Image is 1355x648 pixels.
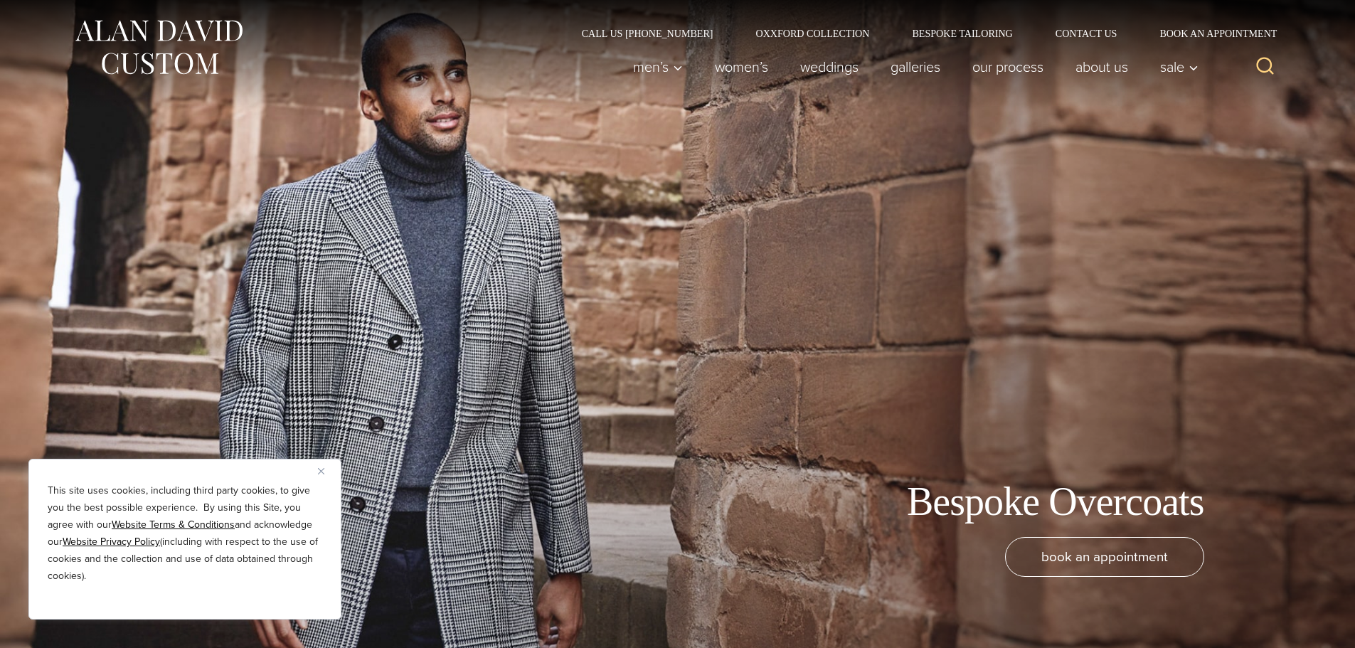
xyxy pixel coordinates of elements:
[907,478,1204,526] h1: Bespoke Overcoats
[956,53,1059,81] a: Our Process
[63,534,160,549] a: Website Privacy Policy
[1041,546,1168,567] span: book an appointment
[318,462,335,479] button: Close
[73,16,244,79] img: Alan David Custom
[734,28,891,38] a: Oxxford Collection
[698,53,784,81] a: Women’s
[891,28,1033,38] a: Bespoke Tailoring
[560,28,1282,38] nav: Secondary Navigation
[1059,53,1144,81] a: About Us
[48,482,322,585] p: This site uses cookies, including third party cookies, to give you the best possible experience. ...
[633,60,683,74] span: Men’s
[1138,28,1282,38] a: Book an Appointment
[318,468,324,474] img: Close
[112,517,235,532] a: Website Terms & Conditions
[560,28,735,38] a: Call Us [PHONE_NUMBER]
[784,53,874,81] a: weddings
[1248,50,1282,84] button: View Search Form
[1160,60,1199,74] span: Sale
[874,53,956,81] a: Galleries
[1005,537,1204,577] a: book an appointment
[617,53,1206,81] nav: Primary Navigation
[1034,28,1139,38] a: Contact Us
